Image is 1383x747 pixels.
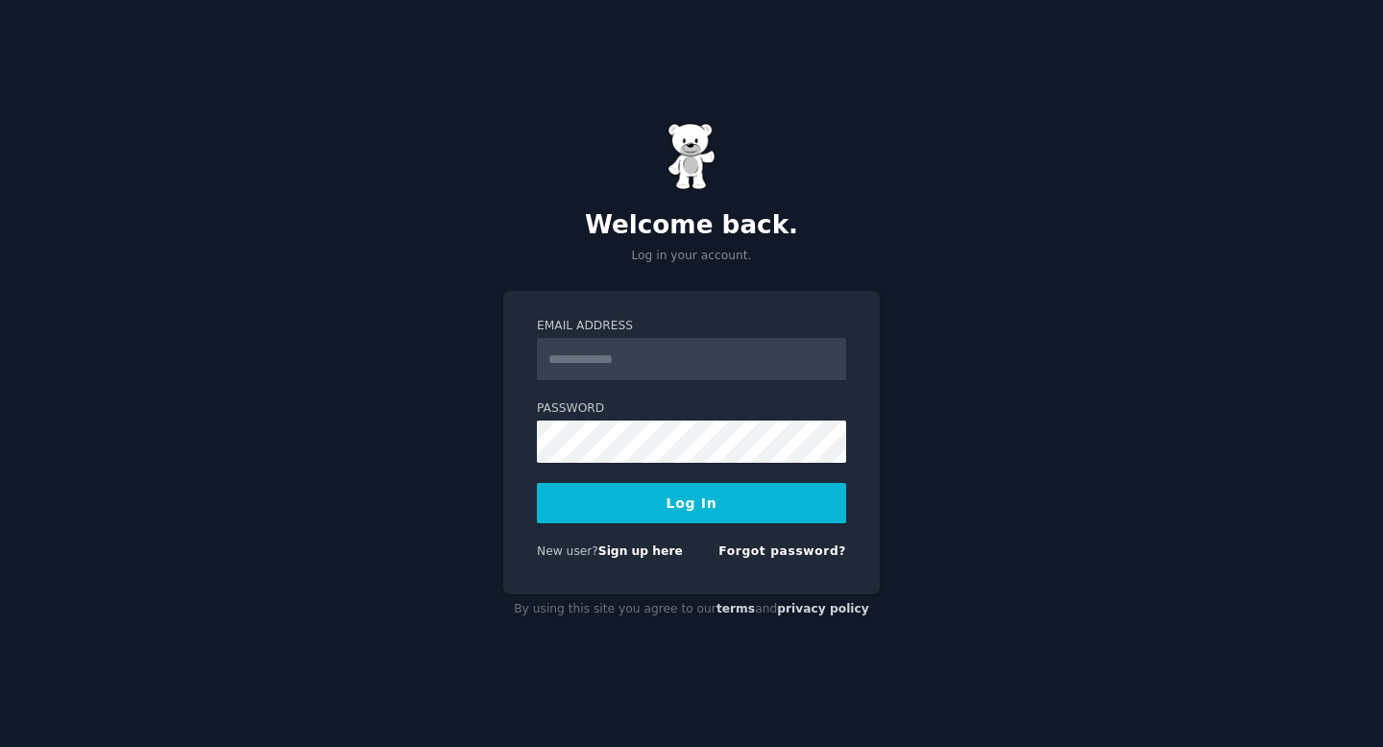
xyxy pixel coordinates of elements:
[537,400,846,418] label: Password
[716,602,755,615] a: terms
[718,544,846,558] a: Forgot password?
[667,123,716,190] img: Gummy Bear
[777,602,869,615] a: privacy policy
[503,210,880,241] h2: Welcome back.
[537,544,598,558] span: New user?
[503,594,880,625] div: By using this site you agree to our and
[537,318,846,335] label: Email Address
[537,483,846,523] button: Log In
[503,248,880,265] p: Log in your account.
[598,544,683,558] a: Sign up here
